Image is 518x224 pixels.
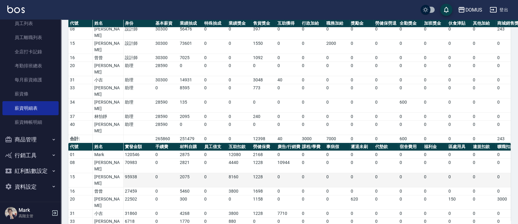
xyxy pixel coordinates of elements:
td: 28590 [154,98,178,113]
th: 基本薪資 [154,20,178,27]
td: [PERSON_NAME] [93,25,123,40]
td: 0 [398,40,422,54]
img: Logo [7,5,25,13]
th: 違規扣款 [471,143,496,151]
th: 業績獎金 [227,20,252,27]
td: 0 [447,84,471,98]
td: 0 [447,135,471,143]
td: 0 [203,84,227,98]
button: 登出 [487,4,511,16]
td: 設計師 [123,40,154,54]
div: DOMUS [465,6,482,14]
a: 每月薪資維護 [2,73,59,87]
td: 0 [252,121,276,135]
p: 高階主管 [19,213,50,219]
td: 1228 [252,173,276,187]
th: 區處用具 [447,143,471,151]
td: 0 [349,76,374,84]
td: 0 [349,84,374,98]
th: 伙食津貼 [447,20,471,27]
td: 0 [300,84,325,98]
td: 40 [276,76,300,84]
td: 0 [276,173,300,187]
td: 0 [422,40,447,54]
td: 0 [374,76,398,84]
td: 0 [203,151,227,159]
td: 0 [203,113,227,121]
td: 0 [422,98,447,113]
td: 0 [374,121,398,135]
td: 0 [447,98,471,113]
th: 姓名 [93,143,123,151]
td: 0 [203,98,227,113]
td: 0 [447,173,471,187]
td: 0 [154,187,178,195]
th: 廣告/行銷費 [276,143,300,151]
button: 資料設定 [2,179,59,195]
a: 員工列表 [2,16,59,30]
td: 95938 [123,173,154,187]
td: 2095 [178,113,203,121]
td: 0 [349,159,374,173]
button: save [440,4,452,16]
td: 0 [349,54,374,62]
th: 遲退未刷 [349,143,374,151]
td: 4440 [227,159,252,173]
td: 0 [300,159,325,173]
td: 0 [422,113,447,121]
td: 40 [68,121,93,135]
td: 0 [276,62,300,76]
td: 0 [374,113,398,121]
td: 0 [374,151,398,159]
td: 0 [349,173,374,187]
td: 0 [325,173,349,187]
td: 0 [300,173,325,187]
td: 0 [471,98,496,113]
td: 0 [398,76,422,84]
td: 28590 [154,62,178,76]
td: 30300 [154,54,178,62]
td: 0 [203,135,227,143]
td: 0 [154,84,178,98]
td: 0 [300,76,325,84]
td: 0 [471,113,496,121]
td: 0 [374,135,398,143]
td: 0 [300,62,325,76]
td: 0 [276,84,300,98]
a: 考勤排班總表 [2,59,59,73]
td: 16 [68,54,93,62]
td: 12080 [227,151,252,159]
td: 01 [68,151,93,159]
td: 0 [447,121,471,135]
td: [PERSON_NAME] [93,62,123,76]
td: 240 [252,113,276,121]
td: 0 [276,98,300,113]
td: 0 [300,40,325,54]
th: 互助扣款 [227,143,252,151]
td: [PERSON_NAME] [93,98,123,113]
td: 林怡靜 [93,113,123,121]
th: 事病假 [325,143,349,151]
td: 0 [203,173,227,187]
td: 08 [68,159,93,173]
td: 0 [203,54,227,62]
th: 課程/學費 [300,143,325,151]
td: 08 [68,25,93,40]
td: 30300 [154,76,178,84]
th: 實發金額 [123,143,154,151]
td: 8160 [227,173,252,187]
td: 0 [349,121,374,135]
td: 0 [154,159,178,173]
td: 0 [300,54,325,62]
td: 0 [203,62,227,76]
td: 0 [471,62,496,76]
td: 0 [422,151,447,159]
td: 0 [374,25,398,40]
td: 0 [227,121,252,135]
td: 40 [276,135,300,143]
td: 15 [68,173,93,187]
th: 售貨獎金 [252,20,276,27]
td: 0 [398,159,422,173]
td: 0 [227,54,252,62]
td: 0 [154,151,178,159]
